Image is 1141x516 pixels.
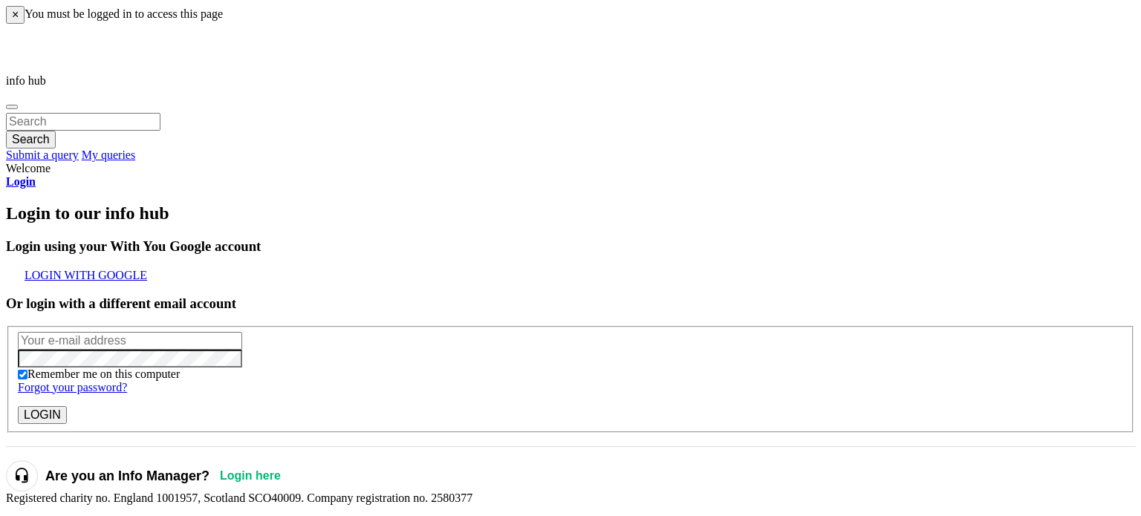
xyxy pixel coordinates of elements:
span: Search [12,133,50,146]
h2: Login to our info hub [6,203,1135,223]
span: Are you an Info Manager? [45,467,209,485]
button: × [6,6,25,24]
div: Welcome [6,162,1135,175]
input: Search [6,113,160,131]
a: Login with Google [6,264,147,286]
div: You must be logged in to access this page [6,6,1135,24]
div: You can uncheck this option if you're logging in from a shared device [18,368,1123,381]
button: Search [6,131,56,148]
input: Your e-mail address [18,332,242,350]
a: Login here [220,467,281,485]
h3: Or login with a different email account [6,295,1135,312]
button: Toggle Navigation [6,105,18,109]
a: Submit a query [6,148,79,161]
input: Remember me on this computer [18,370,27,379]
label: Remember me on this computer [18,368,180,380]
a: My queries [82,148,135,161]
h3: Login using your With You Google account [6,238,1135,255]
a: Forgot your password? [18,381,127,393]
a: Login [6,175,36,188]
p: info hub [6,74,1135,88]
p: Registered charity no. England 1001957, Scotland SCO40009. Company registration no. 2580377 [6,445,1135,505]
button: Login [18,406,67,424]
